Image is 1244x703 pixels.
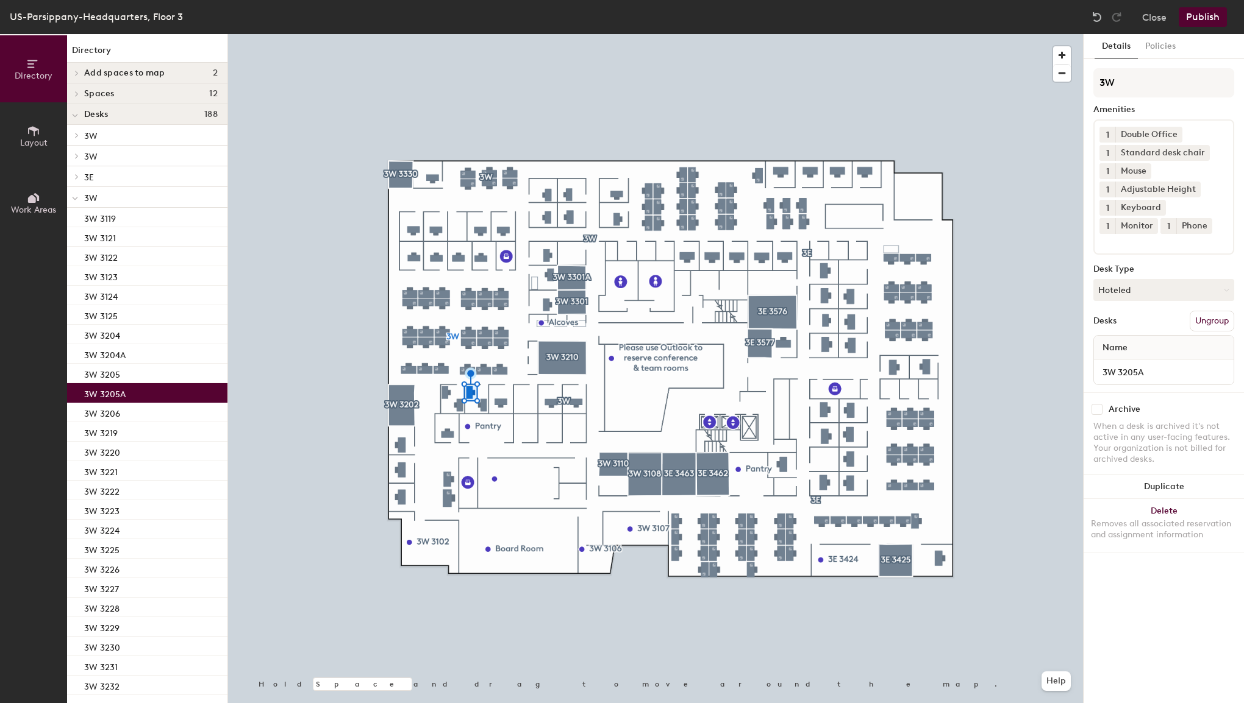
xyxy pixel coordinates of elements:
img: Undo [1091,11,1103,23]
p: 3W 3220 [84,444,120,458]
p: 3W 3204A [84,347,126,361]
p: 3W 3205A [84,386,126,400]
span: Layout [20,138,48,148]
p: 3W 3232 [84,678,120,692]
button: Publish [1179,7,1227,27]
div: Mouse [1115,163,1151,179]
span: 1 [1106,183,1109,196]
div: Desk Type [1093,264,1234,274]
span: 1 [1106,220,1109,233]
p: 3W 3206 [84,405,120,419]
button: Duplicate [1084,475,1244,499]
span: Add spaces to map [84,68,165,78]
button: 1 [1099,163,1115,179]
div: US-Parsippany-Headquarters, Floor 3 [10,9,183,24]
span: 2 [213,68,218,78]
button: 1 [1099,182,1115,197]
span: 188 [204,110,218,119]
span: 3W [84,193,98,203]
p: 3W 3124 [84,288,118,302]
div: Standard desk chair [1115,145,1210,161]
p: 3W 3221 [84,464,118,478]
p: 3W 3231 [84,659,118,673]
span: 1 [1106,165,1109,178]
button: Hoteled [1093,279,1234,301]
span: Spaces [84,89,115,99]
button: 1 [1099,200,1115,216]
p: 3W 3230 [84,639,120,653]
span: 3E [84,172,94,183]
img: Redo [1110,11,1123,23]
p: 3W 3123 [84,269,118,283]
span: 1 [1106,129,1109,141]
span: Work Areas [11,205,56,215]
p: 3W 3125 [84,308,118,322]
p: 3W 3122 [84,249,118,263]
p: 3W 3223 [84,503,120,517]
div: Archive [1109,404,1140,414]
div: Removes all associated reservation and assignment information [1091,518,1237,540]
p: 3W 3227 [84,581,119,595]
div: Keyboard [1115,200,1166,216]
p: 3W 3119 [84,210,116,224]
span: 12 [209,89,218,99]
p: 3W 3229 [84,620,120,634]
div: Adjustable Height [1115,182,1201,197]
span: 1 [1106,202,1109,214]
button: DeleteRemoves all associated reservation and assignment information [1084,499,1244,553]
div: Monitor [1115,218,1158,234]
button: 1 [1099,145,1115,161]
button: Help [1042,671,1071,691]
div: When a desk is archived it's not active in any user-facing features. Your organization is not bil... [1093,421,1234,465]
button: Policies [1138,34,1183,59]
div: Phone [1176,218,1212,234]
span: Name [1096,337,1134,359]
h1: Directory [67,44,227,63]
p: 3W 3225 [84,542,120,556]
span: Directory [15,71,52,81]
span: 1 [1167,220,1170,233]
p: 3W 3219 [84,425,118,439]
input: Unnamed desk [1096,364,1231,381]
p: 3W 3226 [84,561,120,575]
button: Close [1142,7,1167,27]
div: Amenities [1093,105,1234,115]
span: Desks [84,110,108,119]
div: Desks [1093,316,1117,326]
p: 3W 3222 [84,483,120,497]
button: 1 [1099,218,1115,234]
span: 3W [84,131,98,141]
p: 3W 3228 [84,600,120,614]
button: 1 [1099,127,1115,143]
p: 3W 3224 [84,522,120,536]
p: 3W 3205 [84,366,120,380]
div: Double Office [1115,127,1182,143]
button: Details [1095,34,1138,59]
p: 3W 3204 [84,327,120,341]
button: Ungroup [1190,311,1234,331]
button: 1 [1160,218,1176,234]
span: 3W [84,152,98,162]
p: 3W 3121 [84,230,116,244]
span: 1 [1106,147,1109,160]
